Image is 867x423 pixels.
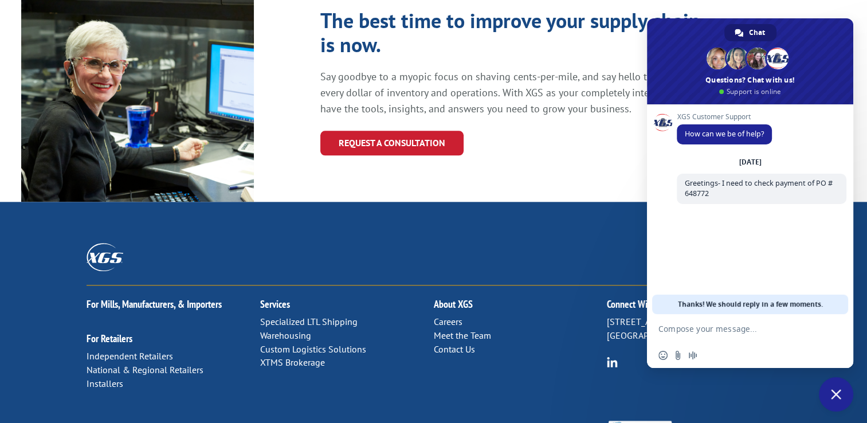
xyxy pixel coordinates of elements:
a: Services [260,297,290,311]
h2: Connect With Us [607,299,780,315]
a: Contact Us [433,343,474,355]
span: Insert an emoji [658,351,668,360]
a: Chat [724,24,776,41]
a: Careers [433,316,462,327]
span: Chat [749,24,765,41]
img: group-6 [607,357,618,367]
img: XGS_Logos_ALL_2024_All_White [87,243,123,271]
a: Custom Logistics Solutions [260,343,366,355]
a: Meet the Team [433,330,491,341]
a: For Mills, Manufacturers, & Importers [87,297,222,311]
a: REQUEST A CONSULTATION [320,131,464,155]
a: Independent Retailers [87,350,173,362]
a: Installers [87,378,123,389]
p: [STREET_ADDRESS] [GEOGRAPHIC_DATA], [US_STATE] 37421 [607,315,780,343]
span: Greetings- I need to check payment of PO # 648772 [685,178,833,198]
a: XTMS Brokerage [260,357,325,368]
span: Send a file [673,351,682,360]
div: [DATE] [739,159,762,166]
span: Audio message [688,351,697,360]
a: Warehousing [260,330,311,341]
textarea: Compose your message... [658,314,819,343]
a: About XGS [433,297,472,311]
span: Thanks! We should reply in a few moments. [678,295,823,314]
a: For Retailers [87,332,132,345]
span: XGS Customer Support [677,113,772,121]
p: Say goodbye to a myopic focus on shaving cents-per-mile, and say hello to strategic optimization ... [320,69,774,117]
a: National & Regional Retailers [87,364,203,375]
a: Close chat [819,377,853,412]
span: How can we be of help? [685,129,764,139]
a: Specialized LTL Shipping [260,316,358,327]
h1: The best time to improve your supply chain is now. [320,9,710,62]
